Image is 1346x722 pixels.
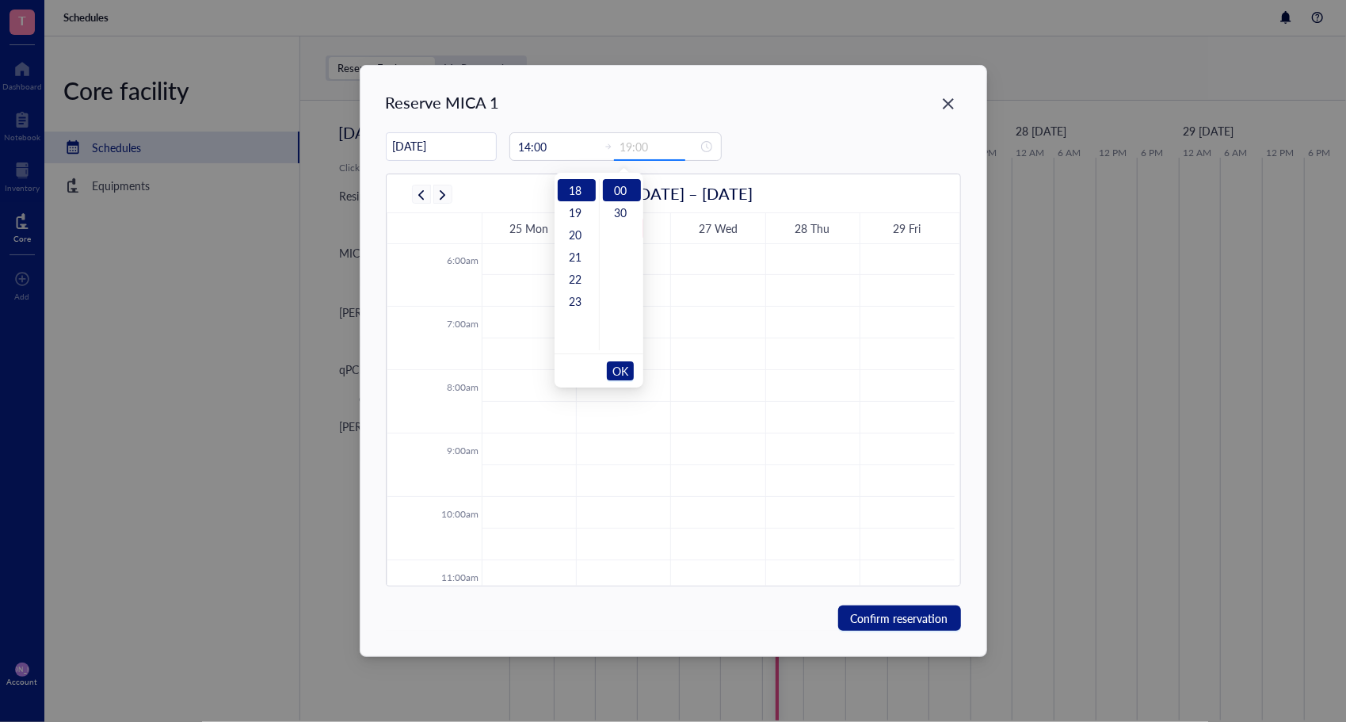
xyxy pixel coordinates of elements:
[936,91,961,117] button: Close
[620,138,698,155] input: End time
[696,218,741,239] a: August 27, 2025
[444,380,482,395] div: 8:00am
[558,246,596,268] div: 21
[890,218,925,239] a: August 29, 2025
[412,185,431,204] button: Previous week
[558,290,596,312] div: 23
[607,361,634,380] button: OK
[603,201,641,223] div: 30
[634,182,753,204] h2: [DATE] – [DATE]
[438,571,482,585] div: 11:00am
[433,185,452,204] button: Next week
[444,317,482,331] div: 7:00am
[851,609,948,627] span: Confirm reservation
[558,179,596,201] div: 18
[387,131,496,162] input: mm/dd/yyyy
[519,138,597,155] input: Start time
[558,268,596,290] div: 22
[838,605,961,631] button: Confirm reservation
[386,91,961,113] div: Reserve MICA 1
[507,218,552,239] a: August 25, 2025
[795,220,830,238] div: 28 Thu
[699,220,738,238] div: 27 Wed
[510,220,549,238] div: 25 Mon
[438,507,482,521] div: 10:00am
[612,356,628,386] span: OK
[894,220,921,238] div: 29 Fri
[792,218,833,239] a: August 28, 2025
[444,254,482,268] div: 6:00am
[936,94,961,113] span: Close
[558,223,596,246] div: 20
[603,179,641,201] div: 00
[558,201,596,223] div: 19
[444,444,482,458] div: 9:00am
